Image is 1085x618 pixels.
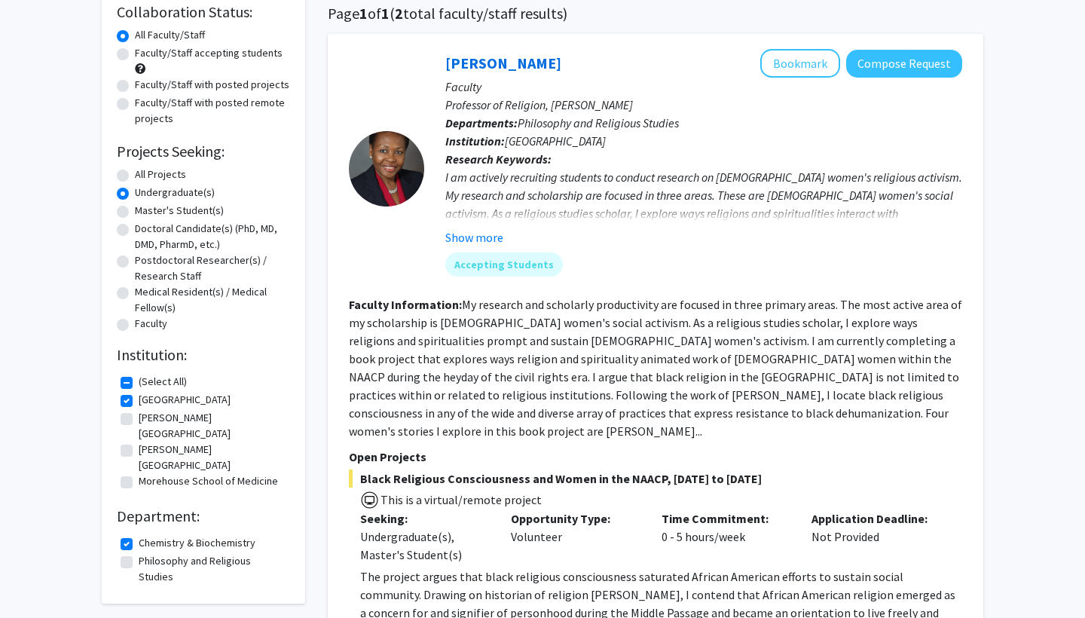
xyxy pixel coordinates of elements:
span: Philosophy and Religious Studies [518,115,679,130]
mat-chip: Accepting Students [445,252,563,277]
p: Professor of Religion, [PERSON_NAME] [445,96,962,114]
span: 2 [395,4,403,23]
b: Faculty Information: [349,297,462,312]
label: All Projects [135,167,186,182]
label: [GEOGRAPHIC_DATA] [139,392,231,408]
p: Faculty [445,78,962,96]
label: [PERSON_NAME][GEOGRAPHIC_DATA] [139,442,286,473]
p: Open Projects [349,448,962,466]
span: Black Religious Consciousness and Women in the NAACP, [DATE] to [DATE] [349,470,962,488]
label: Faculty [135,316,167,332]
h2: Institution: [117,346,290,364]
p: Opportunity Type: [511,509,639,528]
div: Undergraduate(s), Master's Student(s) [360,528,488,564]
b: Research Keywords: [445,151,552,167]
h2: Projects Seeking: [117,142,290,161]
span: [GEOGRAPHIC_DATA] [505,133,606,148]
p: Application Deadline: [811,509,940,528]
label: Faculty/Staff accepting students [135,45,283,61]
label: Chemistry & Biochemistry [139,535,255,551]
p: Seeking: [360,509,488,528]
label: Postdoctoral Researcher(s) / Research Staff [135,252,290,284]
iframe: Chat [11,550,64,607]
div: Volunteer [500,509,650,564]
label: Doctoral Candidate(s) (PhD, MD, DMD, PharmD, etc.) [135,221,290,252]
label: Medical Resident(s) / Medical Fellow(s) [135,284,290,316]
button: Show more [445,228,503,246]
label: (Select All) [139,374,187,390]
h2: Collaboration Status: [117,3,290,21]
span: This is a virtual/remote project [379,492,542,507]
label: Undergraduate(s) [135,185,215,200]
label: Faculty/Staff with posted remote projects [135,95,290,127]
div: 0 - 5 hours/week [650,509,801,564]
h2: Department: [117,507,290,525]
label: Morehouse School of Medicine [139,473,278,489]
button: Add Rosetta Ross to Bookmarks [760,49,840,78]
button: Compose Request to Rosetta Ross [846,50,962,78]
span: 1 [359,4,368,23]
p: Time Commitment: [662,509,790,528]
label: Master's Student(s) [135,203,224,219]
b: Departments: [445,115,518,130]
label: All Faculty/Staff [135,27,205,43]
span: 1 [381,4,390,23]
label: Faculty/Staff with posted projects [135,77,289,93]
label: Philosophy and Religious Studies [139,553,286,585]
h1: Page of ( total faculty/staff results) [328,5,983,23]
b: Institution: [445,133,505,148]
div: Not Provided [800,509,951,564]
fg-read-more: My research and scholarly productivity are focused in three primary areas. The most active area o... [349,297,962,439]
a: [PERSON_NAME] [445,54,561,72]
label: [PERSON_NAME][GEOGRAPHIC_DATA] [139,410,286,442]
div: I am actively recruiting students to conduct research on [DEMOGRAPHIC_DATA] women's religious act... [445,168,962,331]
